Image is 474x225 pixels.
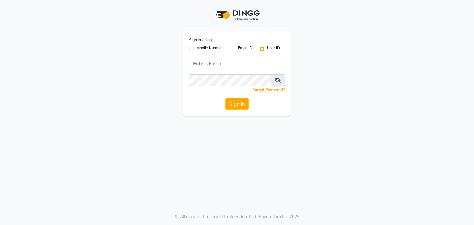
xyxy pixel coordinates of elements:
[189,37,213,43] label: Sign In Using:
[189,58,285,69] input: Username
[212,6,262,24] img: logo1.svg
[197,45,223,53] label: Mobile Number
[238,45,252,53] label: Email ID
[253,88,285,92] a: Forgot Password?
[189,74,271,86] input: Username
[267,45,280,53] label: User ID
[225,98,249,110] button: Sign In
